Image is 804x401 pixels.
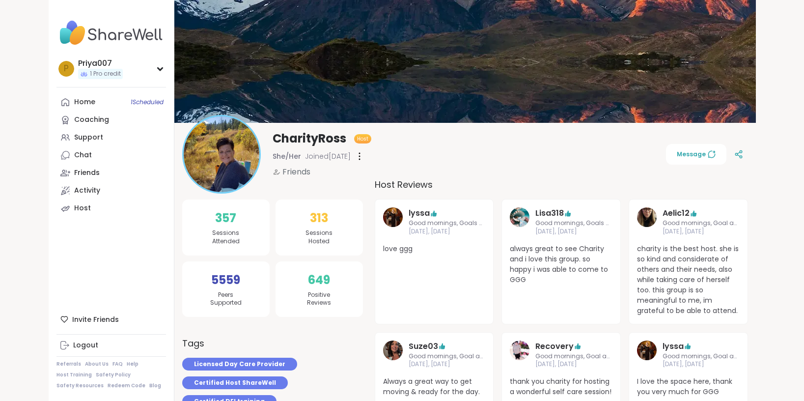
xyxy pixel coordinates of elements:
[535,219,612,228] span: Good mornings, Goals and Gratitude's
[383,207,403,236] a: lyssa
[74,115,109,125] div: Coaching
[310,209,328,227] span: 313
[90,70,121,78] span: 1 Pro credit
[305,229,333,246] span: Sessions Hosted
[56,182,166,200] a: Activity
[85,361,109,368] a: About Us
[182,337,204,350] h3: Tags
[194,360,285,369] span: Licensed Day Care Provider
[56,164,166,182] a: Friends
[677,150,716,159] span: Message
[74,186,100,196] div: Activity
[273,151,301,161] span: She/Her
[535,228,612,236] span: [DATE], [DATE]
[74,150,92,160] div: Chat
[74,203,91,213] div: Host
[637,341,657,360] img: lyssa
[383,341,403,369] a: Suze03
[184,116,259,192] img: CharityRoss
[637,207,657,227] img: Aelic12
[510,341,529,360] img: Recovery
[663,341,684,352] a: lyssa
[535,360,612,369] span: [DATE], [DATE]
[305,151,351,161] span: Joined [DATE]
[510,341,529,369] a: Recovery
[409,341,438,352] a: Suze03
[663,228,740,236] span: [DATE], [DATE]
[56,372,92,378] a: Host Training
[56,93,166,111] a: Home1Scheduled
[64,62,69,75] span: P
[56,111,166,129] a: Coaching
[56,129,166,146] a: Support
[194,378,276,387] span: Certified Host ShareWell
[73,341,98,350] div: Logout
[663,360,740,369] span: [DATE], [DATE]
[535,352,612,361] span: Good mornings, Goal and Gratitude's
[357,135,368,143] span: Host
[383,207,403,227] img: lyssa
[108,382,145,389] a: Redeem Code
[409,219,486,228] span: Good mornings, Goals and Gratitude's
[510,207,529,227] img: Lisa318
[96,372,131,378] a: Safety Policy
[211,271,240,289] span: 5559
[663,207,690,219] a: Aelic12
[666,144,726,165] button: Message
[282,166,310,178] span: Friends
[56,311,166,328] div: Invite Friends
[112,361,123,368] a: FAQ
[78,58,123,69] div: Priya007
[56,382,104,389] a: Safety Resources
[637,376,740,397] span: I love the space here, thank you very much for GGG
[637,244,740,316] span: charity is the best host. she is so kind and considerate of others and their needs, also while ta...
[210,291,242,308] span: Peers Supported
[535,341,574,352] a: Recovery
[409,360,486,369] span: [DATE], [DATE]
[307,291,331,308] span: Positive Reviews
[637,207,657,236] a: Aelic12
[510,207,529,236] a: Lisa318
[383,244,486,254] span: love ggg
[212,229,240,246] span: Sessions Attended
[56,361,81,368] a: Referrals
[409,207,430,219] a: lyssa
[56,337,166,354] a: Logout
[409,228,486,236] span: [DATE], [DATE]
[637,341,657,369] a: lyssa
[308,271,330,289] span: 649
[131,98,164,106] span: 1 Scheduled
[56,146,166,164] a: Chat
[56,200,166,217] a: Host
[663,219,740,228] span: Good mornings, Goal and Gratitude's
[409,352,486,361] span: Good mornings, Goal and Gratitude's
[149,382,161,389] a: Blog
[215,209,236,227] span: 357
[510,376,612,397] span: thank you charity for hosting a wonderful self care session!
[383,341,403,360] img: Suze03
[74,133,103,143] div: Support
[74,168,100,178] div: Friends
[535,207,564,219] a: Lisa318
[383,376,486,397] span: Always a great way to get moving & ready for the day.
[74,97,95,107] div: Home
[273,131,346,146] span: CharityRoss
[127,361,139,368] a: Help
[510,244,612,285] span: always great to see Charity and i love this group. so happy i was able to come to GGG
[56,16,166,50] img: ShareWell Nav Logo
[663,352,740,361] span: Good mornings, Goal and Gratitude's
